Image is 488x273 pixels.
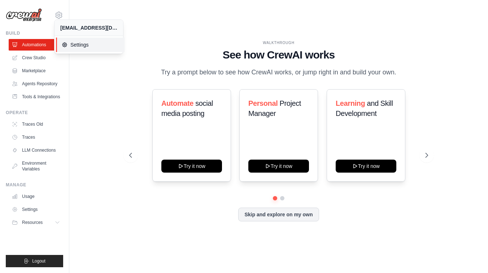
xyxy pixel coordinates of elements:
[9,39,63,51] a: Automations
[157,67,400,78] p: Try a prompt below to see how CrewAI works, or jump right in and build your own.
[6,30,63,36] div: Build
[248,99,278,107] span: Personal
[9,78,63,90] a: Agents Repository
[6,8,42,22] img: Logo
[9,91,63,103] a: Tools & Integrations
[9,157,63,175] a: Environment Variables
[9,65,63,77] a: Marketplace
[336,99,365,107] span: Learning
[161,99,213,117] span: social media posting
[336,160,396,173] button: Try it now
[9,131,63,143] a: Traces
[9,217,63,228] button: Resources
[62,41,119,48] span: Settings
[238,208,319,221] button: Skip and explore on my own
[56,38,125,52] a: Settings
[6,255,63,267] button: Logout
[161,99,193,107] span: Automate
[60,24,117,31] div: [EMAIL_ADDRESS][DOMAIN_NAME]
[9,204,63,215] a: Settings
[32,258,45,264] span: Logout
[129,48,428,61] h1: See how CrewAI works
[248,160,309,173] button: Try it now
[6,110,63,116] div: Operate
[452,238,488,273] iframe: Chat Widget
[129,40,428,45] div: WALKTHROUGH
[9,144,63,156] a: LLM Connections
[9,118,63,130] a: Traces Old
[9,52,63,64] a: Crew Studio
[6,182,63,188] div: Manage
[161,160,222,173] button: Try it now
[9,191,63,202] a: Usage
[22,220,43,225] span: Resources
[336,99,393,117] span: and Skill Development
